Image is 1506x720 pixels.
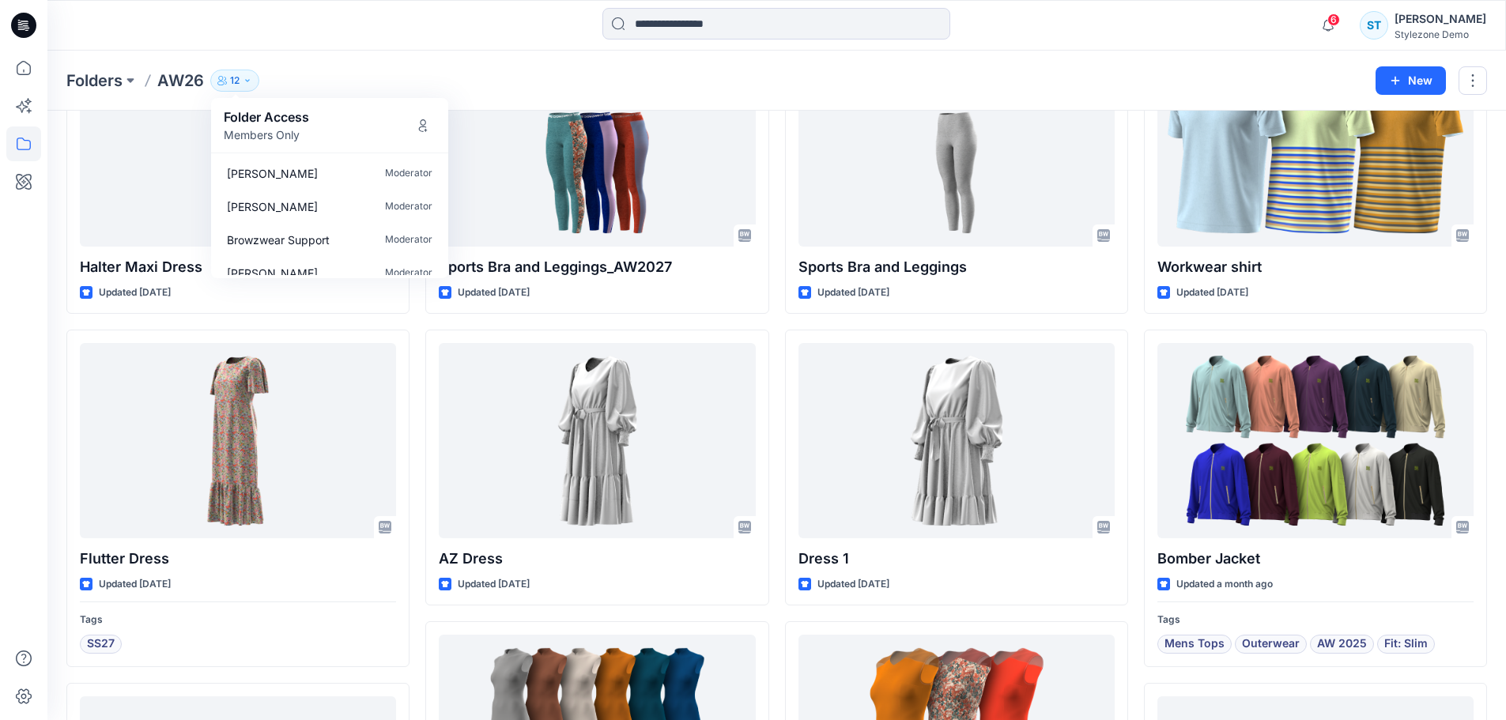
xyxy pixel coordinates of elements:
[1176,285,1248,301] p: Updated [DATE]
[80,612,396,628] p: Tags
[227,232,330,248] p: Browzwear Support
[1157,256,1474,278] p: Workwear shirt
[214,223,445,256] a: Browzwear SupportModerator
[1157,612,1474,628] p: Tags
[80,548,396,570] p: Flutter Dress
[224,126,309,143] p: Members Only
[798,256,1115,278] p: Sports Bra and Leggings
[798,548,1115,570] p: Dress 1
[230,72,240,89] p: 12
[1376,66,1446,95] button: New
[1395,28,1486,40] div: Stylezone Demo
[1176,576,1273,593] p: Updated a month ago
[99,285,171,301] p: Updated [DATE]
[385,265,432,281] p: Moderator
[214,190,445,223] a: [PERSON_NAME]Moderator
[227,265,318,281] p: Jagdish Sethuraman
[87,635,115,654] span: SS27
[1242,635,1300,654] span: Outerwear
[210,70,259,92] button: 12
[66,70,123,92] a: Folders
[1360,11,1388,40] div: ST
[1157,548,1474,570] p: Bomber Jacket
[214,156,445,190] a: [PERSON_NAME]Moderator
[1327,13,1340,26] span: 6
[1384,635,1428,654] span: Fit: Slim
[385,232,432,248] p: Moderator
[1157,51,1474,247] a: Workwear shirt
[1157,343,1474,538] a: Bomber Jacket
[214,256,445,289] a: [PERSON_NAME]Moderator
[80,343,396,538] a: Flutter Dress
[1317,635,1367,654] span: AW 2025
[385,198,432,215] p: Moderator
[798,343,1115,538] a: Dress 1
[385,165,432,182] p: Moderator
[227,165,318,182] p: Stephanie Hutton
[1395,9,1486,28] div: [PERSON_NAME]
[458,285,530,301] p: Updated [DATE]
[439,548,755,570] p: AZ Dress
[80,256,396,278] p: Halter Maxi Dress
[99,576,171,593] p: Updated [DATE]
[817,285,889,301] p: Updated [DATE]
[410,113,436,138] button: Manage Users
[439,51,755,247] a: Sports Bra and Leggings_AW2027
[227,198,318,215] p: Gregory Dodd
[224,107,309,126] p: Folder Access
[439,256,755,278] p: Sports Bra and Leggings_AW2027
[458,576,530,593] p: Updated [DATE]
[817,576,889,593] p: Updated [DATE]
[798,51,1115,247] a: Sports Bra and Leggings
[80,51,396,247] a: Halter Maxi Dress
[439,343,755,538] a: AZ Dress
[1164,635,1225,654] span: Mens Tops
[157,70,204,92] p: AW26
